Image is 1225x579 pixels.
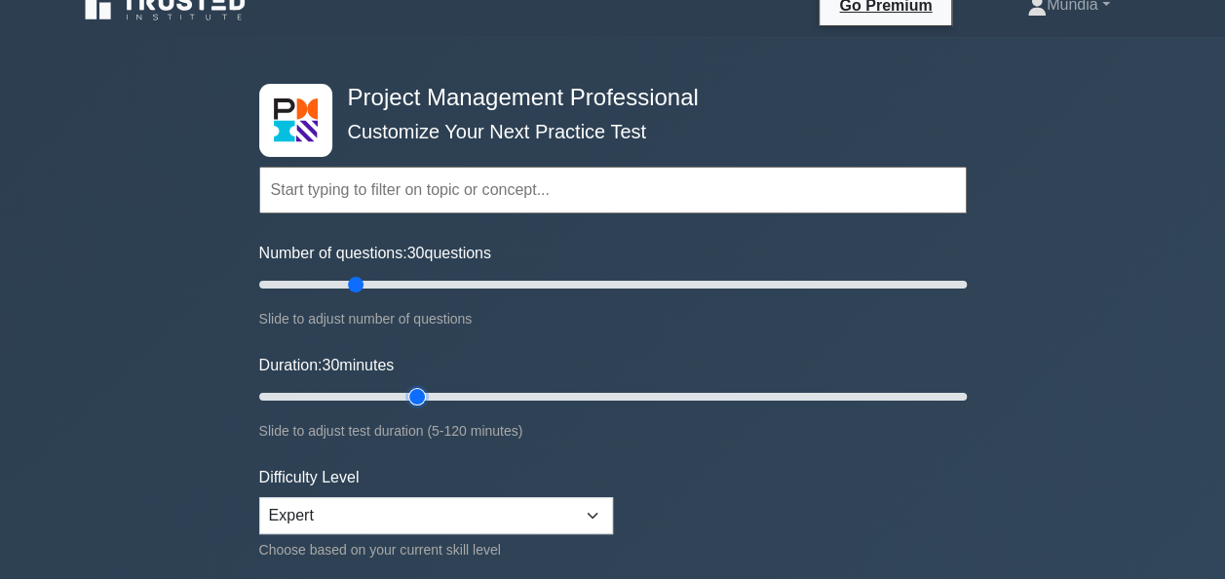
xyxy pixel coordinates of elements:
input: Start typing to filter on topic or concept... [259,167,967,213]
div: Slide to adjust number of questions [259,307,967,330]
div: Choose based on your current skill level [259,538,613,561]
span: 30 [322,357,339,373]
label: Number of questions: questions [259,242,491,265]
label: Difficulty Level [259,466,360,489]
h4: Project Management Professional [340,84,871,112]
span: 30 [407,245,425,261]
label: Duration: minutes [259,354,395,377]
div: Slide to adjust test duration (5-120 minutes) [259,419,967,443]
